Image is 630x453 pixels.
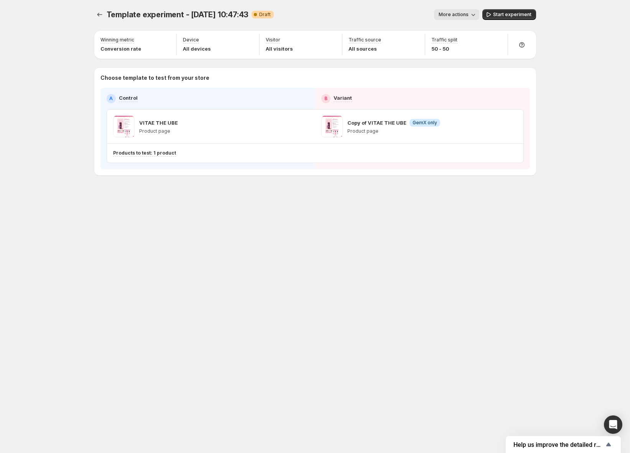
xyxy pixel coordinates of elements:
p: Variant [334,94,352,102]
p: Choose template to test from your store [100,74,530,82]
img: VITAE THE UBE [113,116,135,137]
span: Draft [259,12,271,18]
button: More actions [434,9,479,20]
p: All visitors [266,45,293,53]
p: 50 - 50 [431,45,457,53]
p: Product page [347,128,440,134]
p: Winning metric [100,37,134,43]
p: Traffic source [349,37,381,43]
p: All devices [183,45,211,53]
img: Copy of VITAE THE UBE [321,116,343,137]
p: All sources [349,45,381,53]
p: Visitor [266,37,280,43]
h2: A [109,96,113,102]
span: More actions [439,12,469,18]
span: GemX only [413,120,437,126]
button: Experiments [94,9,105,20]
p: Device [183,37,199,43]
p: Copy of VITAE THE UBE [347,119,406,127]
button: Show survey - Help us improve the detailed report for A/B campaigns [513,440,613,449]
h2: B [324,96,327,102]
span: Help us improve the detailed report for A/B campaigns [513,441,604,448]
div: Open Intercom Messenger [604,415,622,434]
p: VITAE THE UBE [139,119,178,127]
span: Template experiment - [DATE] 10:47:43 [107,10,249,19]
p: Control [119,94,138,102]
p: Products to test: 1 product [113,150,176,156]
p: Conversion rate [100,45,141,53]
span: Start experiment [493,12,531,18]
p: Traffic split [431,37,457,43]
p: Product page [139,128,178,134]
h3: Setup Guide [542,37,576,44]
button: Start experiment [482,9,536,20]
